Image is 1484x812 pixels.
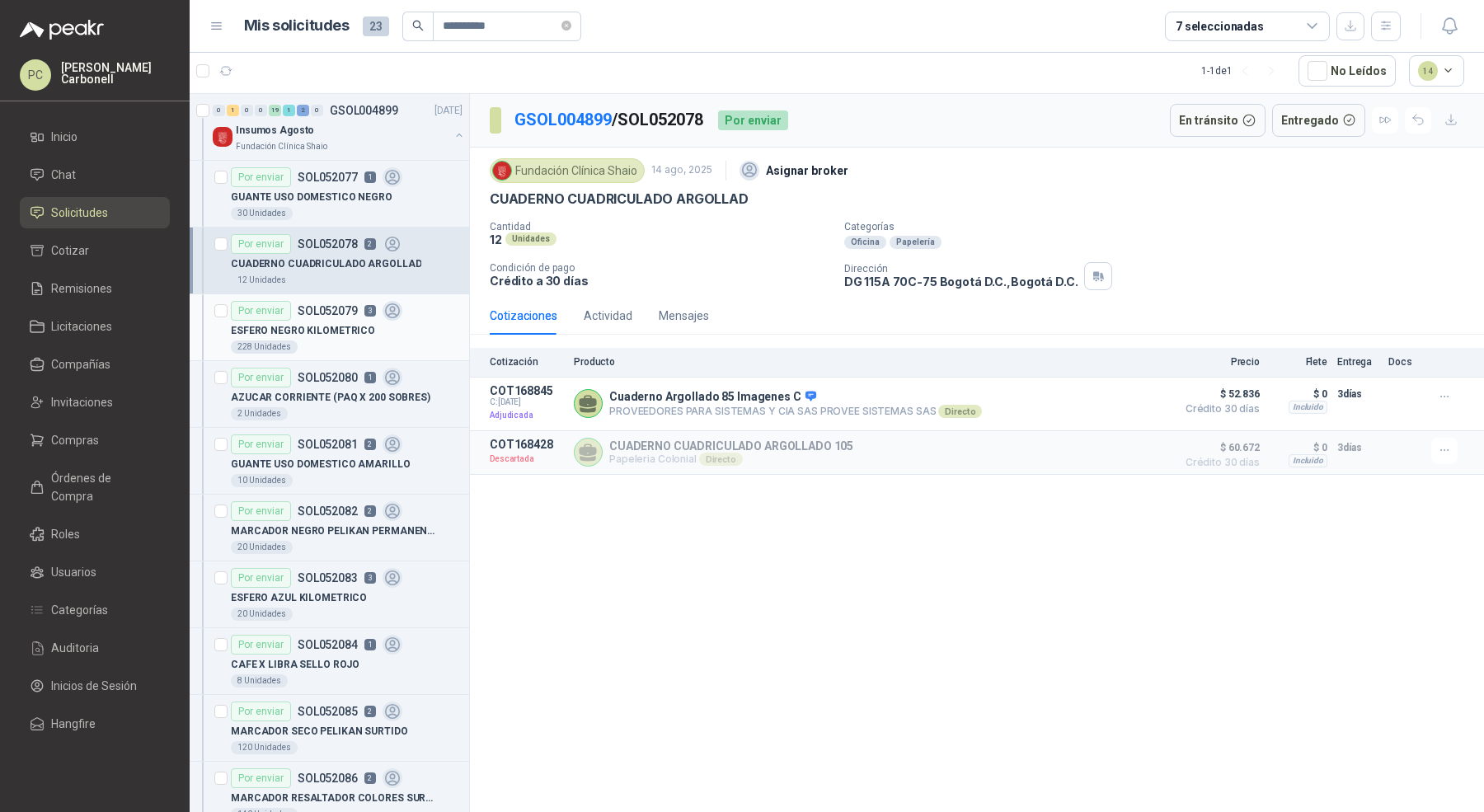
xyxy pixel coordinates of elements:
p: 2 [364,238,376,250]
div: 20 Unidades [231,608,293,621]
div: Incluido [1289,401,1327,414]
p: Producto [574,356,1167,368]
div: 1 [227,105,239,116]
p: Dirección [844,263,1078,275]
div: 2 [297,105,309,116]
div: 1 [283,105,295,116]
div: 10 Unidades [231,474,293,487]
div: 12 Unidades [231,274,293,287]
p: CUADERNO CUADRICULADO ARGOLLADO 105 [609,439,853,453]
span: Solicitudes [51,204,108,222]
img: Company Logo [493,162,511,180]
div: 19 [269,105,281,116]
div: 120 Unidades [231,741,298,754]
p: ESFERO AZUL KILOMETRICO [231,590,367,606]
a: 0 1 0 0 19 1 2 0 GSOL004899[DATE] Company LogoInsumos AgostoFundación Clínica Shaio [213,101,466,153]
p: CUADERNO CUADRICULADO ARGOLLAD [490,190,749,208]
span: Invitaciones [51,393,113,411]
p: MARCADOR NEGRO PELIKAN PERMANENTE [231,523,436,539]
span: Inicios de Sesión [51,677,137,695]
a: Por enviarSOL0520812GUANTE USO DOMESTICO AMARILLO10 Unidades [190,428,469,495]
p: 2 [364,439,376,450]
a: Por enviarSOL0520793ESFERO NEGRO KILOMETRICO228 Unidades [190,294,469,361]
div: 0 [213,105,225,116]
p: SOL052082 [298,505,358,517]
button: 14 [1409,55,1465,87]
div: Por enviar [231,702,291,721]
div: Unidades [505,232,556,246]
div: 0 [255,105,267,116]
div: 0 [241,105,253,116]
span: Licitaciones [51,317,112,336]
span: Inicio [51,128,77,146]
p: Entrega [1337,356,1378,368]
button: No Leídos [1298,55,1396,87]
p: 2 [364,706,376,717]
span: Órdenes de Compra [51,469,154,505]
div: 8 Unidades [231,674,288,688]
a: Compañías [20,349,170,380]
p: / SOL052078 [514,107,705,133]
div: Fundación Clínica Shaio [490,158,645,183]
span: Remisiones [51,279,112,298]
p: SOL052085 [298,706,358,717]
div: Por enviar [231,368,291,387]
p: SOL052086 [298,772,358,784]
a: Chat [20,159,170,190]
div: 2 Unidades [231,407,288,420]
div: 1 - 1 de 1 [1201,58,1285,84]
span: close-circle [561,21,571,31]
span: Compras [51,431,99,449]
button: Entregado [1272,104,1366,137]
p: SOL052079 [298,305,358,317]
div: 20 Unidades [231,541,293,554]
p: SOL052080 [298,372,358,383]
button: En tránsito [1170,104,1266,137]
p: 2 [364,505,376,517]
p: 3 [364,305,376,317]
p: 3 días [1337,438,1378,458]
p: Fundación Clínica Shaio [236,140,327,153]
p: SOL052078 [298,238,358,250]
div: Por enviar [231,234,291,254]
span: $ 52.836 [1177,384,1260,404]
p: Categorías [844,221,1477,232]
div: Por enviar [231,301,291,321]
img: Logo peakr [20,20,104,40]
div: Oficina [844,236,886,249]
div: Directo [699,453,743,466]
a: Remisiones [20,273,170,304]
span: Hangfire [51,715,96,733]
p: DG 115A 70C-75 Bogotá D.C. , Bogotá D.C. [844,275,1078,289]
div: Por enviar [231,501,291,521]
a: Usuarios [20,556,170,588]
span: close-circle [561,18,571,34]
p: 3 días [1337,384,1378,404]
div: Actividad [584,307,632,325]
span: Compañías [51,355,110,373]
a: Compras [20,425,170,456]
a: Órdenes de Compra [20,462,170,512]
p: 2 [364,772,376,784]
a: Por enviarSOL0520801AZUCAR CORRIENTE (PAQ X 200 SOBRES)2 Unidades [190,361,469,428]
a: Por enviarSOL0520841CAFE X LIBRA SELLO ROJO8 Unidades [190,628,469,695]
p: MARCADOR RESALTADOR COLORES SURTIDOS [231,791,436,806]
p: Papeleria Colonial [609,453,853,466]
p: Precio [1177,356,1260,368]
span: Auditoria [51,639,99,657]
p: Docs [1388,356,1421,368]
p: PROVEEDORES PARA SISTEMAS Y CIA SAS PROVEE SISTEMAS SAS [609,405,982,418]
a: Por enviarSOL0520822MARCADOR NEGRO PELIKAN PERMANENTE20 Unidades [190,495,469,561]
p: 14 ago, 2025 [651,162,712,178]
p: Condición de pago [490,262,831,274]
p: 12 [490,232,502,246]
span: Crédito 30 días [1177,404,1260,414]
div: Papelería [890,236,942,249]
span: 23 [363,16,389,36]
a: Inicios de Sesión [20,670,170,702]
p: Flete [1270,356,1327,368]
p: Crédito a 30 días [490,274,831,288]
p: [PERSON_NAME] Carbonell [61,62,170,85]
p: ESFERO NEGRO KILOMETRICO [231,323,375,339]
span: Categorías [51,601,108,619]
